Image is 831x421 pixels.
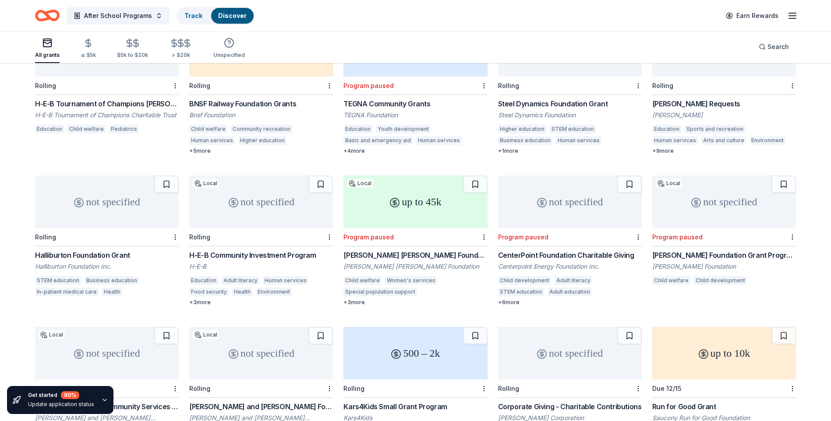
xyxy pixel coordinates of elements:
[28,391,94,399] div: Get started
[701,136,746,145] div: Arts and culture
[343,299,487,306] div: + 3 more
[238,136,286,145] div: Higher education
[117,52,148,59] div: $5k to $20k
[189,125,227,133] div: Child welfare
[231,125,292,133] div: Community recreation
[35,111,179,119] div: H-E-B Tournament of Champions Charitable Trust
[189,250,333,260] div: H-E-B Community Investment Program
[767,42,789,52] span: Search
[85,276,139,285] div: Business education
[256,288,292,296] div: Environment
[498,111,642,119] div: Steel Dynamics Foundation
[750,136,785,145] div: Environment
[189,288,229,296] div: Food security
[652,125,681,133] div: Education
[343,276,382,285] div: Child welfare
[232,288,252,296] div: Health
[81,35,96,63] button: ≤ $5k
[343,136,413,145] div: Basic and emergency aid
[193,330,219,339] div: Local
[652,111,796,119] div: [PERSON_NAME]
[35,288,99,296] div: In-patient medical care
[35,233,56,241] div: Rolling
[189,401,333,412] div: [PERSON_NAME] and [PERSON_NAME] Foundation Grant
[498,401,642,412] div: Corporate Giving - Charitable Contributions
[39,330,65,339] div: Local
[35,276,81,285] div: STEM education
[498,276,551,285] div: Child development
[652,233,703,241] div: Program paused
[189,98,333,109] div: BNSF Railway Foundation Grants
[35,250,179,260] div: Halliburton Foundation Grant
[652,175,796,288] a: not specifiedLocalProgram paused[PERSON_NAME] Foundation Grant Program[PERSON_NAME] FoundationChi...
[28,401,94,408] div: Update application status
[652,385,681,392] div: Due 12/15
[35,34,60,63] button: All grants
[169,52,192,59] div: > $20k
[35,52,60,59] div: All grants
[652,175,796,228] div: not specified
[35,98,179,109] div: H-E-B Tournament of Champions [PERSON_NAME]
[721,8,784,24] a: Earn Rewards
[498,147,642,154] div: + 1 more
[498,233,548,241] div: Program paused
[189,233,210,241] div: Rolling
[343,24,487,154] a: 1k – 5kProgram pausedTEGNA Community GrantsTEGNA FoundationEducationYouth developmentBasic and em...
[189,82,210,89] div: Rolling
[656,179,682,188] div: Local
[652,82,673,89] div: Rolling
[752,38,796,56] button: Search
[189,24,333,154] a: 1k – 10kLocalRollingBNSF Railway Foundation GrantsBnsf FoundationChild welfareCommunity recreatio...
[652,401,796,412] div: Run for Good Grant
[550,125,596,133] div: STEM education
[347,179,373,188] div: Local
[117,35,148,63] button: $5k to $20k
[376,125,431,133] div: Youth development
[498,385,519,392] div: Rolling
[184,12,202,19] a: Track
[343,82,394,89] div: Program paused
[498,125,546,133] div: Higher education
[343,288,417,296] div: Special population support
[685,125,745,133] div: Sports and recreation
[652,24,796,154] a: not specifiedLocalRolling[PERSON_NAME] Requests[PERSON_NAME]EducationSports and recreationHuman s...
[416,136,462,145] div: Human services
[694,276,747,285] div: Child development
[61,391,79,399] div: 80 %
[343,262,487,271] div: [PERSON_NAME] [PERSON_NAME] Foundation
[343,233,394,241] div: Program paused
[343,250,487,260] div: [PERSON_NAME] [PERSON_NAME] Foundation Grant
[652,136,698,145] div: Human services
[498,98,642,109] div: Steel Dynamics Foundation Grant
[67,7,170,25] button: After School Programs
[189,147,333,154] div: + 5 more
[652,98,796,109] div: [PERSON_NAME] Requests
[189,262,333,271] div: H-E-B
[498,82,519,89] div: Rolling
[35,262,179,271] div: Halliburton Foundation Inc.
[189,327,333,379] div: not specified
[652,147,796,154] div: + 9 more
[385,276,437,285] div: Women's services
[498,288,544,296] div: STEM education
[84,11,152,21] span: After School Programs
[35,125,64,133] div: Education
[189,136,235,145] div: Human services
[81,52,96,59] div: ≤ $5k
[177,7,255,25] button: TrackDiscover
[189,276,218,285] div: Education
[67,125,106,133] div: Child welfare
[222,276,259,285] div: Adult literacy
[263,276,308,285] div: Human services
[498,136,552,145] div: Business education
[35,175,179,228] div: not specified
[218,12,247,19] a: Discover
[498,299,642,306] div: + 6 more
[498,175,642,306] a: not specifiedProgram pausedCenterPoint Foundation Charitable GivingCenterpoint Energy Foundation ...
[189,299,333,306] div: + 3 more
[652,250,796,260] div: [PERSON_NAME] Foundation Grant Program
[343,385,364,392] div: Rolling
[343,175,487,306] a: up to 45kLocalProgram paused[PERSON_NAME] [PERSON_NAME] Foundation Grant[PERSON_NAME] [PERSON_NAM...
[213,34,245,63] button: Unspecified
[555,276,592,285] div: Adult literacy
